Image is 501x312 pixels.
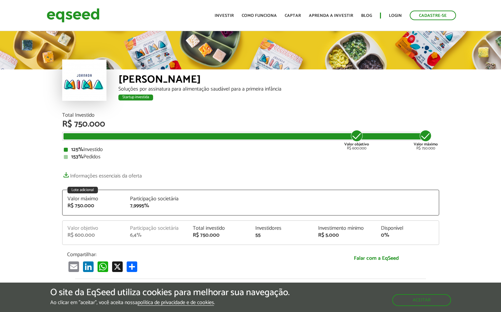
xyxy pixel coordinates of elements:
div: Total investido [193,226,246,231]
a: Email [67,261,80,272]
div: Participação societária [130,196,183,202]
a: Como funciona [242,14,277,18]
div: Soluções por assinatura para alimentação saudável para a primeira infância [118,87,439,92]
div: 55 [255,233,308,238]
div: R$ 600.000 [344,129,369,150]
div: Valor objetivo [67,226,120,231]
a: Informações essenciais da oferta [62,170,142,179]
strong: Valor máximo [414,141,438,147]
strong: 153% [71,152,83,161]
div: Valor máximo [67,196,120,202]
a: WhatsApp [96,261,109,272]
a: Cadastre-se [410,11,456,20]
div: Disponível [381,226,434,231]
div: Investido [64,147,438,152]
p: Ao clicar em "aceitar", você aceita nossa . [50,299,290,306]
a: LinkedIn [82,261,95,272]
strong: 125% [71,145,83,154]
a: política de privacidade e de cookies [138,300,214,306]
div: Total Investido [62,113,439,118]
img: EqSeed [47,7,100,24]
div: Lote adicional [67,187,98,193]
div: Pedidos [64,154,438,160]
div: Participação societária [130,226,183,231]
div: 0% [381,233,434,238]
a: Blog [361,14,372,18]
a: X [111,261,124,272]
div: R$ 750.000 [193,233,246,238]
p: Compartilhar: [67,252,309,258]
a: Compartilhar [125,261,139,272]
strong: Valor objetivo [344,141,369,147]
div: Investimento mínimo [318,226,371,231]
a: Aprenda a investir [309,14,353,18]
a: Captar [285,14,301,18]
button: Aceitar [392,294,451,306]
div: Startup investida [118,95,153,100]
a: Falar com a EqSeed [318,252,434,265]
div: [PERSON_NAME] [118,74,439,87]
div: R$ 750.000 [67,203,120,209]
div: 7,9995% [130,203,183,209]
div: R$ 750.000 [414,129,438,150]
div: R$ 600.000 [67,233,120,238]
a: Investir [215,14,234,18]
h5: O site da EqSeed utiliza cookies para melhorar sua navegação. [50,288,290,298]
div: R$ 750.000 [62,120,439,129]
div: Investidores [255,226,308,231]
div: R$ 5.000 [318,233,371,238]
div: 6,4% [130,233,183,238]
a: Login [389,14,402,18]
